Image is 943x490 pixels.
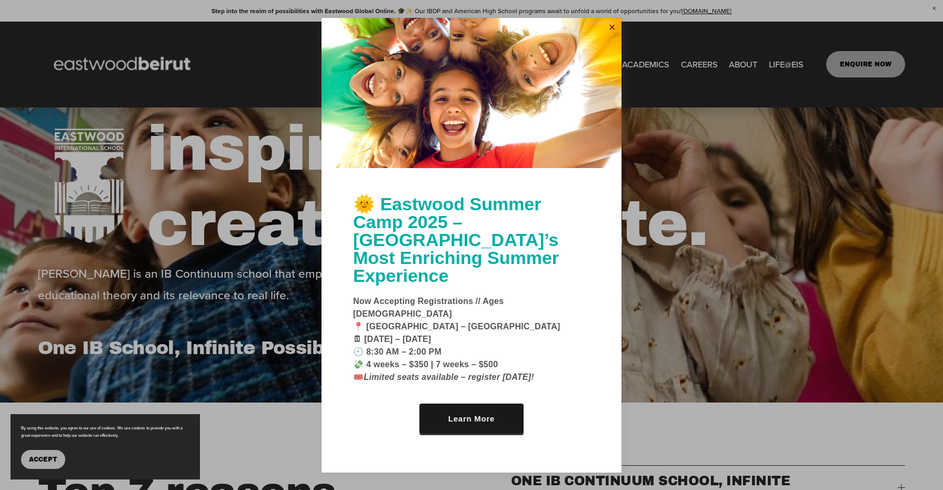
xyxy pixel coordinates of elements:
p: By using this website, you agree to our use of cookies. We use cookies to provide you with a grea... [21,425,189,439]
strong: Now Accepting Registrations // Ages [DEMOGRAPHIC_DATA] 📍 [GEOGRAPHIC_DATA] – [GEOGRAPHIC_DATA] 🗓 ... [353,297,560,381]
button: Accept [21,450,65,469]
h1: 🌞 Eastwood Summer Camp 2025 – [GEOGRAPHIC_DATA]’s Most Enriching Summer Experience [353,195,590,285]
section: Cookie banner [11,414,200,479]
span: Accept [29,456,57,463]
em: Limited seats available – register [DATE]! [364,373,534,381]
a: Close [604,19,620,36]
a: Learn More [419,404,524,434]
